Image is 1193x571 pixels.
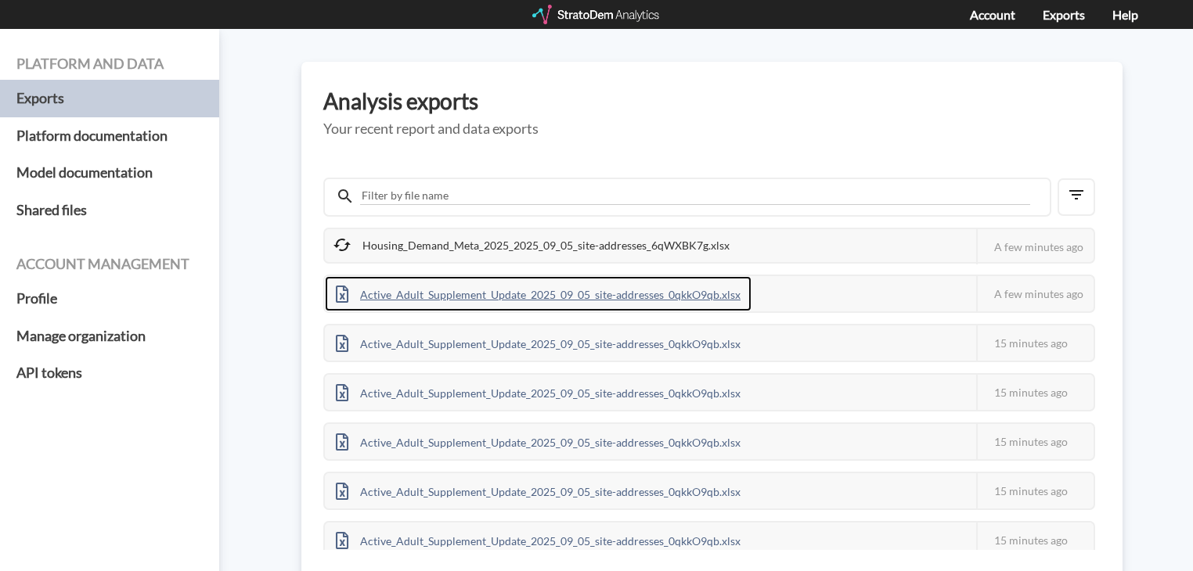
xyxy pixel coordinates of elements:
a: Manage organization [16,318,203,355]
div: A few minutes ago [976,229,1094,264]
h3: Analysis exports [323,89,1101,113]
a: Exports [16,80,203,117]
div: Active_Adult_Supplement_Update_2025_09_05_site-addresses_0qkkO9qb.xlsx [325,473,751,508]
div: 15 minutes ago [976,375,1094,410]
a: Active_Adult_Supplement_Update_2025_09_05_site-addresses_0qkkO9qb.xlsx [325,483,751,496]
div: Housing_Demand_Meta_2025_2025_09_05_site-addresses_6qWXBK7g.xlsx [325,229,741,262]
a: API tokens [16,354,203,392]
a: Active_Adult_Supplement_Update_2025_09_05_site-addresses_0qkkO9qb.xlsx [325,285,751,299]
h4: Platform and data [16,56,203,72]
a: Exports [1043,7,1085,22]
h4: Account management [16,257,203,272]
a: Shared files [16,192,203,229]
input: Filter by file name [360,187,1030,205]
div: Active_Adult_Supplement_Update_2025_09_05_site-addresses_0qkkO9qb.xlsx [325,375,751,410]
div: 15 minutes ago [976,424,1094,459]
div: Active_Adult_Supplement_Update_2025_09_05_site-addresses_0qkkO9qb.xlsx [325,424,751,459]
h5: Your recent report and data exports [323,121,1101,137]
a: Account [970,7,1015,22]
a: Active_Adult_Supplement_Update_2025_09_05_site-addresses_0qkkO9qb.xlsx [325,433,751,447]
a: Help [1112,7,1138,22]
a: Model documentation [16,154,203,192]
div: A few minutes ago [976,276,1094,311]
a: Active_Adult_Supplement_Update_2025_09_05_site-addresses_0qkkO9qb.xlsx [325,532,751,545]
a: Active_Adult_Supplement_Update_2025_09_05_site-addresses_0qkkO9qb.xlsx [325,384,751,397]
div: Active_Adult_Supplement_Update_2025_09_05_site-addresses_0qkkO9qb.xlsx [325,276,751,311]
div: 15 minutes ago [976,325,1094,361]
div: Active_Adult_Supplement_Update_2025_09_05_site-addresses_0qkkO9qb.xlsx [325,325,751,361]
a: Platform documentation [16,117,203,155]
div: Active_Adult_Supplement_Update_2025_09_05_site-addresses_0qkkO9qb.xlsx [325,523,751,558]
a: Active_Adult_Supplement_Update_2025_09_05_site-addresses_0qkkO9qb.xlsx [325,335,751,348]
div: 15 minutes ago [976,523,1094,558]
a: Profile [16,280,203,318]
div: 15 minutes ago [976,473,1094,508]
